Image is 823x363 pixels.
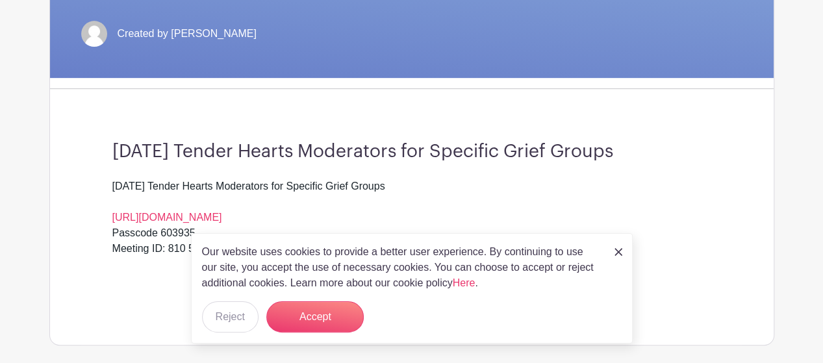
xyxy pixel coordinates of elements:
img: close_button-5f87c8562297e5c2d7936805f587ecaba9071eb48480494691a3f1689db116b3.svg [614,248,622,256]
p: Our website uses cookies to provide a better user experience. By continuing to use our site, you ... [202,244,601,291]
div: Meeting ID: 810 5772 2084 [112,241,711,272]
a: Here [453,277,475,288]
h3: [DATE] Tender Hearts Moderators for Specific Grief Groups [112,141,711,163]
a: [URL][DOMAIN_NAME] [112,212,222,223]
span: Created by [PERSON_NAME] [118,26,257,42]
img: default-ce2991bfa6775e67f084385cd625a349d9dcbb7a52a09fb2fda1e96e2d18dcdb.png [81,21,107,47]
div: [DATE] Tender Hearts Moderators for Specific Grief Groups Passcode 603935 [112,179,711,241]
button: Accept [266,301,364,332]
button: Reject [202,301,259,332]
